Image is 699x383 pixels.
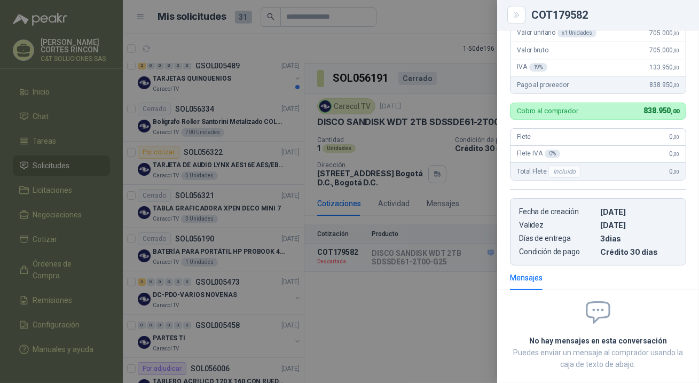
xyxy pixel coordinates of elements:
[510,347,686,370] p: Puedes enviar un mensaje al comprador usando la caja de texto de abajo.
[643,106,679,115] span: 838.950
[519,247,596,256] p: Condición de pago
[649,46,679,54] span: 705.000
[519,207,596,216] p: Fecha de creación
[673,134,679,140] span: ,00
[557,29,596,37] div: x 1 Unidades
[670,150,679,158] span: 0
[673,169,679,175] span: ,00
[649,64,679,71] span: 133.950
[531,10,686,20] div: COT179582
[673,30,679,36] span: ,00
[517,107,578,114] p: Cobro al comprador
[670,133,679,140] span: 0
[517,150,560,158] span: Flete IVA
[673,151,679,157] span: ,00
[673,82,679,88] span: ,00
[517,81,569,89] span: Pago al proveedor
[529,63,548,72] div: 19 %
[673,48,679,53] span: ,00
[517,165,583,178] span: Total Flete
[673,65,679,71] span: ,00
[545,150,560,158] div: 0 %
[519,234,596,243] p: Días de entrega
[510,9,523,21] button: Close
[671,108,679,115] span: ,00
[649,81,679,89] span: 838.950
[517,63,547,72] span: IVA
[548,165,580,178] div: Incluido
[600,247,677,256] p: Crédito 30 días
[517,133,531,140] span: Flete
[600,207,677,216] p: [DATE]
[600,221,677,230] p: [DATE]
[517,29,596,37] span: Valor unitario
[517,46,548,54] span: Valor bruto
[510,272,543,284] div: Mensajes
[600,234,677,243] p: 3 dias
[510,335,686,347] h2: No hay mensajes en esta conversación
[670,168,679,175] span: 0
[519,221,596,230] p: Validez
[649,29,679,37] span: 705.000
